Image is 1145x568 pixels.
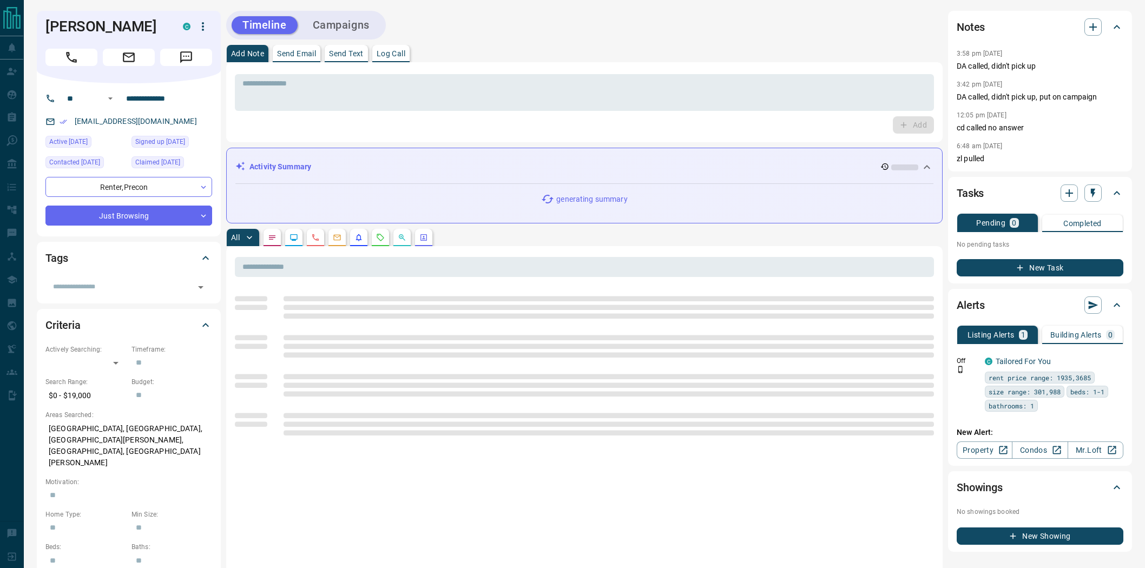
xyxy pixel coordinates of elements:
p: Send Email [277,50,316,57]
a: Condos [1012,441,1068,459]
svg: Calls [311,233,320,242]
div: Tags [45,245,212,271]
p: 12:05 pm [DATE] [957,111,1006,119]
h1: [PERSON_NAME] [45,18,167,35]
p: [GEOGRAPHIC_DATA], [GEOGRAPHIC_DATA], [GEOGRAPHIC_DATA][PERSON_NAME], [GEOGRAPHIC_DATA], [GEOGRAP... [45,420,212,472]
span: Call [45,49,97,66]
svg: Notes [268,233,277,242]
button: Campaigns [302,16,380,34]
span: Message [160,49,212,66]
p: DA called, didn't pick up [957,61,1123,72]
svg: Opportunities [398,233,406,242]
p: Baths: [131,542,212,552]
p: Budget: [131,377,212,387]
p: No pending tasks [957,236,1123,253]
p: cd called no answer [957,122,1123,134]
h2: Notes [957,18,985,36]
div: Notes [957,14,1123,40]
h2: Criteria [45,316,81,334]
p: Motivation: [45,477,212,487]
p: New Alert: [957,427,1123,438]
span: Active [DATE] [49,136,88,147]
p: 0 [1012,219,1016,227]
a: Property [957,441,1012,459]
div: Mon Aug 11 2025 [45,156,126,171]
p: Off [957,356,978,366]
p: generating summary [556,194,627,205]
p: 6:48 am [DATE] [957,142,1003,150]
p: Areas Searched: [45,410,212,420]
span: Signed up [DATE] [135,136,185,147]
p: Listing Alerts [968,331,1015,339]
p: Building Alerts [1050,331,1102,339]
div: Renter , Precon [45,177,212,197]
p: Search Range: [45,377,126,387]
div: Sun Nov 01 2020 [131,136,212,151]
p: 3:58 pm [DATE] [957,50,1003,57]
p: Actively Searching: [45,345,126,354]
p: Min Size: [131,510,212,519]
h2: Showings [957,479,1003,496]
h2: Tags [45,249,68,267]
p: Add Note [231,50,264,57]
p: zl pulled [957,153,1123,164]
div: Just Browsing [45,206,212,226]
div: Activity Summary [235,157,933,177]
span: bathrooms: 1 [989,400,1034,411]
span: Claimed [DATE] [135,157,180,168]
a: Tailored For You [996,357,1051,366]
div: Wed Aug 13 2025 [45,136,126,151]
svg: Listing Alerts [354,233,363,242]
a: Mr.Loft [1068,441,1123,459]
p: Send Text [329,50,364,57]
svg: Lead Browsing Activity [289,233,298,242]
button: Open [193,280,208,295]
p: Home Type: [45,510,126,519]
div: condos.ca [183,23,190,30]
div: Criteria [45,312,212,338]
button: Open [104,92,117,105]
h2: Tasks [957,184,984,202]
svg: Requests [376,233,385,242]
p: Pending [976,219,1005,227]
svg: Emails [333,233,341,242]
svg: Email Verified [60,118,67,126]
span: size range: 301,988 [989,386,1061,397]
span: beds: 1-1 [1070,386,1104,397]
p: Completed [1063,220,1102,227]
div: Tasks [957,180,1123,206]
div: Alerts [957,292,1123,318]
h2: Alerts [957,296,985,314]
button: New Showing [957,527,1123,545]
p: 1 [1021,331,1025,339]
p: Activity Summary [249,161,311,173]
p: Beds: [45,542,126,552]
p: 3:42 pm [DATE] [957,81,1003,88]
span: Contacted [DATE] [49,157,100,168]
svg: Agent Actions [419,233,428,242]
p: Log Call [377,50,405,57]
div: Sat Jul 05 2025 [131,156,212,171]
p: Timeframe: [131,345,212,354]
svg: Push Notification Only [957,366,964,373]
span: Email [103,49,155,66]
p: $0 - $19,000 [45,387,126,405]
p: DA called, didn't pick up, put on campaign [957,91,1123,103]
div: Showings [957,474,1123,500]
button: New Task [957,259,1123,276]
p: 0 [1108,331,1113,339]
a: [EMAIL_ADDRESS][DOMAIN_NAME] [75,117,197,126]
div: condos.ca [985,358,992,365]
p: No showings booked [957,507,1123,517]
span: rent price range: 1935,3685 [989,372,1091,383]
button: Timeline [232,16,298,34]
p: All [231,234,240,241]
